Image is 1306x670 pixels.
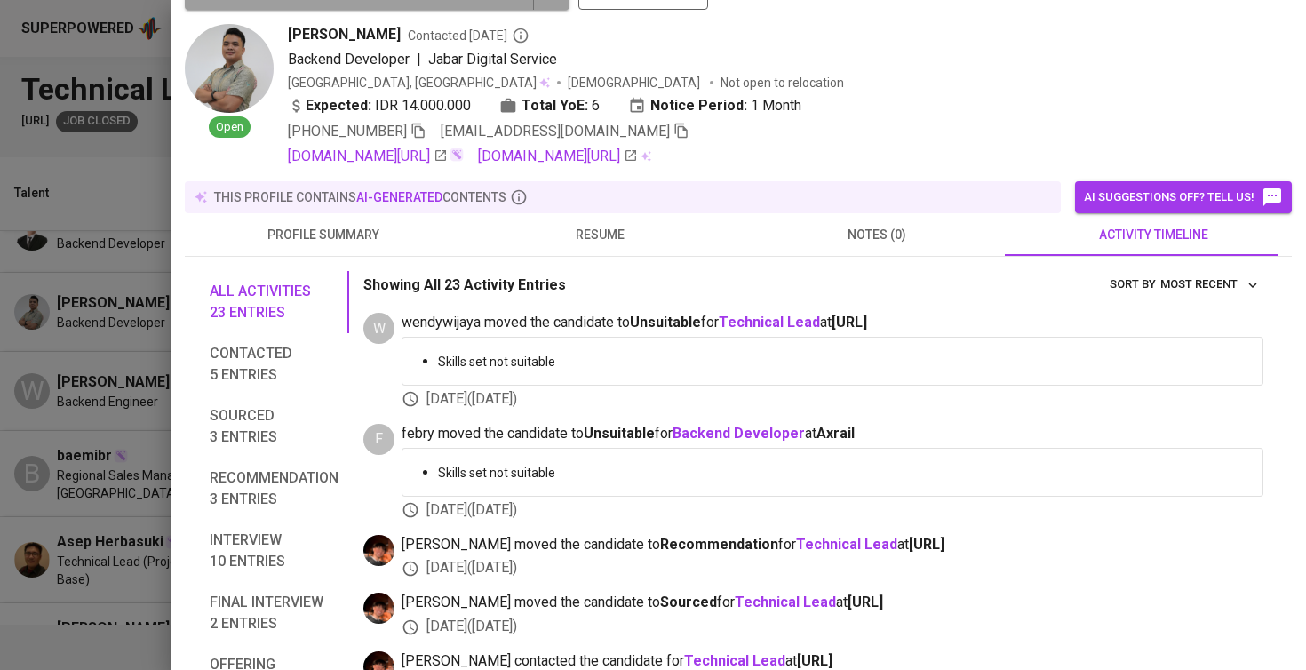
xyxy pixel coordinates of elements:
span: Axrail [816,425,855,442]
a: [DOMAIN_NAME][URL] [288,146,448,167]
img: diemas@glints.com [363,593,394,624]
span: All activities 23 entries [210,281,338,323]
span: Most Recent [1160,275,1259,295]
span: 6 [592,95,600,116]
div: [DATE] ( [DATE] ) [402,389,1263,410]
b: Unsuitable [630,314,701,331]
b: Unsuitable [584,425,655,442]
a: Technical Lead [684,652,785,669]
div: [DATE] ( [DATE] ) [402,500,1263,521]
span: resume [473,224,729,246]
span: [PERSON_NAME] moved the candidate to for at [402,535,1263,555]
button: AI suggestions off? Tell us! [1075,181,1292,213]
span: | [417,49,421,70]
div: [DATE] ( [DATE] ) [402,558,1263,578]
a: Technical Lead [735,594,836,610]
span: Sourced 3 entries [210,405,338,448]
p: Showing All 23 Activity Entries [363,275,566,296]
span: Jabar Digital Service [428,51,557,68]
svg: By Philippines recruiter [512,27,530,44]
span: activity timeline [1026,224,1282,246]
span: [PHONE_NUMBER] [288,123,407,140]
a: Technical Lead [796,536,897,553]
span: [DEMOGRAPHIC_DATA] [568,74,703,92]
div: F [363,424,394,455]
img: abbfccfa77ecb4dcc114d9728fe3bbb9.png [185,24,274,113]
span: AI-generated [356,190,442,204]
a: Backend Developer [673,425,805,442]
span: Backend Developer [288,51,410,68]
img: diemas@glints.com [363,535,394,566]
b: Expected: [306,95,371,116]
span: [PERSON_NAME] [288,24,401,45]
span: notes (0) [749,224,1005,246]
span: [URL] [797,652,832,669]
span: [EMAIL_ADDRESS][DOMAIN_NAME] [441,123,670,140]
a: [DOMAIN_NAME][URL] [478,146,638,167]
div: IDR 14.000.000 [288,95,471,116]
span: sort by [1110,277,1156,291]
div: W [363,313,394,344]
p: Not open to relocation [721,74,844,92]
span: [URL] [909,536,944,553]
div: 1 Month [628,95,801,116]
span: Contacted 5 entries [210,343,338,386]
a: Technical Lead [719,314,820,331]
span: febry moved the candidate to for at [402,424,1263,444]
p: this profile contains contents [214,188,506,206]
span: [URL] [832,314,867,331]
img: magic_wand.svg [450,148,464,162]
b: Sourced [660,594,717,610]
span: Recommendation 3 entries [210,467,338,510]
span: [URL] [848,594,883,610]
b: Total YoE: [522,95,588,116]
span: Interview 10 entries [210,530,338,572]
p: Skills set not suitable [438,353,1248,371]
span: Open [209,119,251,136]
div: [GEOGRAPHIC_DATA], [GEOGRAPHIC_DATA] [288,74,550,92]
span: [PERSON_NAME] moved the candidate to for at [402,593,1263,613]
p: Skills set not suitable [438,464,1248,482]
span: Final interview 2 entries [210,592,338,634]
span: AI suggestions off? Tell us! [1084,187,1283,208]
span: profile summary [195,224,451,246]
button: sort by [1156,271,1263,299]
b: Notice Period: [650,95,747,116]
b: Recommendation [660,536,778,553]
div: [DATE] ( [DATE] ) [402,617,1263,637]
span: wendywijaya moved the candidate to for at [402,313,1263,333]
span: Contacted [DATE] [408,27,530,44]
